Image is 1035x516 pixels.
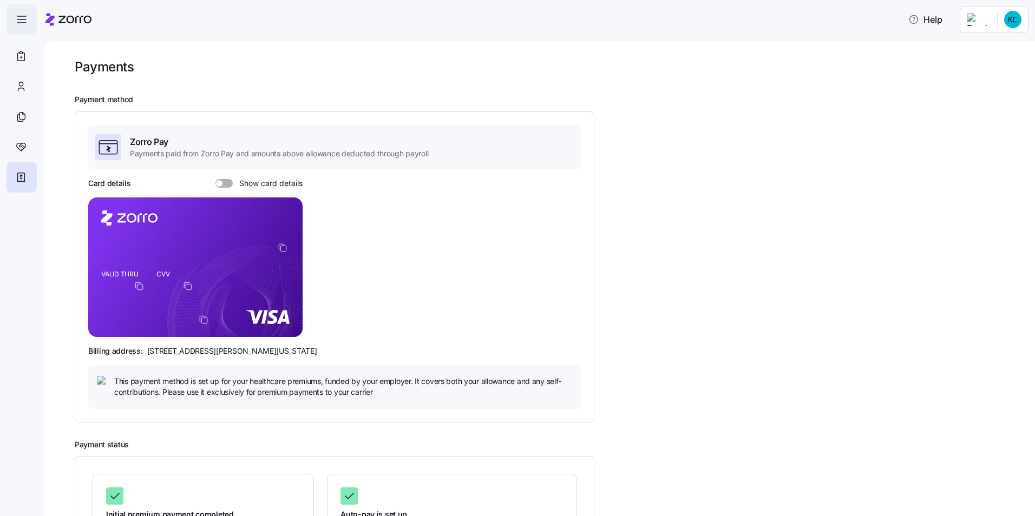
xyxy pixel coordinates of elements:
span: Zorro Pay [130,135,428,149]
span: Help [908,13,942,26]
span: Payments paid from Zorro Pay and amounts above allowance deducted through payroll [130,148,428,159]
tspan: CVV [156,270,170,278]
button: Help [900,9,951,30]
h2: Payment status [75,440,1020,450]
img: e8b469cc2f991adfac10bc9c50e2ff1d [1004,11,1021,28]
span: This payment method is set up for your healthcare premiums, funded by your employer. It covers bo... [114,376,572,398]
button: copy-to-clipboard [278,243,287,253]
button: copy-to-clipboard [134,281,144,291]
span: Show card details [233,179,303,188]
button: copy-to-clipboard [199,315,208,325]
h2: Payment method [75,95,1020,105]
h1: Payments [75,58,134,75]
h3: Card details [88,178,131,189]
button: copy-to-clipboard [183,281,193,291]
span: Billing address: [88,346,143,356]
img: Employer logo [967,13,988,26]
img: icon bulb [97,376,110,389]
span: [STREET_ADDRESS][PERSON_NAME][US_STATE] [147,346,317,356]
tspan: VALID THRU [101,270,139,278]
